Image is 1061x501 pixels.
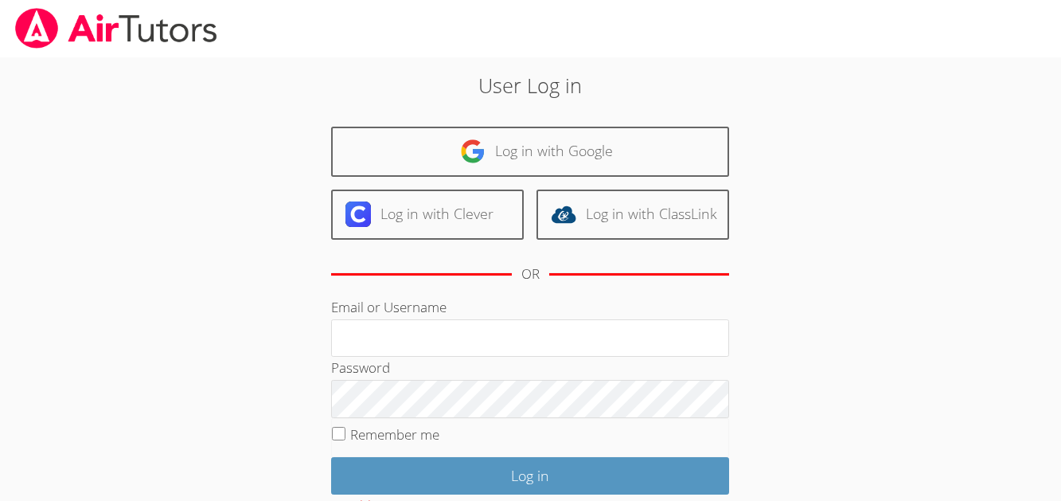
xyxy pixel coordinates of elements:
[244,70,817,100] h2: User Log in
[331,127,729,177] a: Log in with Google
[331,298,447,316] label: Email or Username
[521,263,540,286] div: OR
[536,190,729,240] a: Log in with ClassLink
[460,139,486,164] img: google-logo-50288ca7cdecda66e5e0955fdab243c47b7ad437acaf1139b6f446037453330a.svg
[331,190,524,240] a: Log in with Clever
[551,202,576,227] img: classlink-logo-d6bb404cc1216ec64c9a2012d9dc4662098be43eaf13dc465df04b49fa7ab582.svg
[14,8,219,49] img: airtutors_banner-c4298cdbf04f3fff15de1276eac7730deb9818008684d7c2e4769d2f7ddbe033.png
[345,202,371,227] img: clever-logo-6eab21bc6e7a338710f1a6ff85c0baf02591cd810cc4098c63d3a4b26e2feb20.svg
[331,358,390,377] label: Password
[331,457,729,495] input: Log in
[350,425,439,444] label: Remember me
